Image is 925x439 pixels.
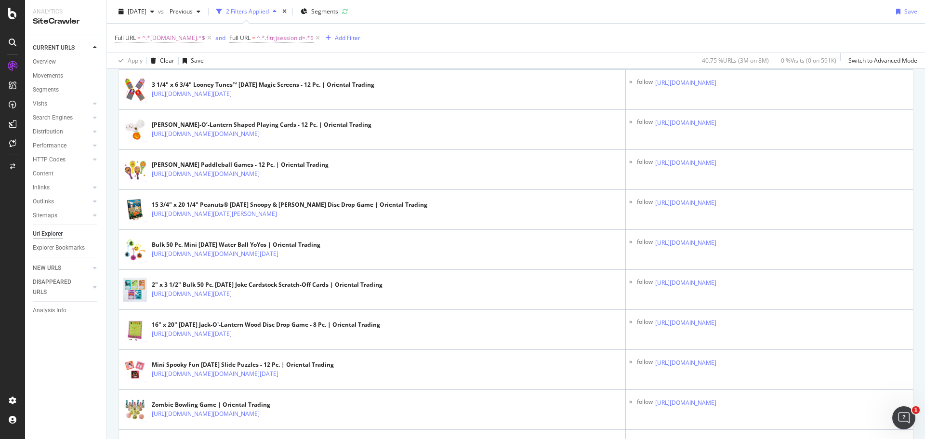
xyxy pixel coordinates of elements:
button: Save [892,4,917,19]
a: Analysis Info [33,306,100,316]
div: 15 3/4" x 20 1/4" Peanuts® [DATE] Snoopy & [PERSON_NAME] Disc Drop Game | Oriental Trading [152,200,427,209]
div: follow [637,318,653,328]
div: Distribution [33,127,63,137]
span: = [252,34,255,42]
button: Previous [166,4,204,19]
div: [PERSON_NAME]-O’-Lantern Shaped Playing Cards - 12 Pc. | Oriental Trading [152,120,371,129]
a: Inlinks [33,183,90,193]
a: [URL][DOMAIN_NAME] [655,318,716,328]
a: [URL][DOMAIN_NAME] [655,398,716,408]
span: 2025 Sep. 2nd [128,7,146,15]
button: Clear [147,53,174,68]
div: 40.75 % URLs ( 3M on 8M ) [702,56,769,65]
a: [URL][DOMAIN_NAME][DOMAIN_NAME] [152,409,260,419]
span: Full URL [229,34,251,42]
div: Zombie Bowling Game | Oriental Trading [152,400,302,409]
a: Distribution [33,127,90,137]
img: main image [123,358,147,382]
div: Add Filter [335,34,360,42]
div: Save [191,56,204,65]
div: Content [33,169,53,179]
span: vs [158,7,166,15]
button: [DATE] [115,4,158,19]
div: Save [904,7,917,15]
div: follow [637,158,653,168]
a: NEW URLS [33,263,90,273]
a: [URL][DOMAIN_NAME][DOMAIN_NAME][DATE] [152,249,278,259]
div: Switch to Advanced Mode [848,56,917,65]
div: Bulk 50 Pc. Mini [DATE] Water Ball YoYos | Oriental Trading [152,240,320,249]
div: Movements [33,71,63,81]
button: Add Filter [322,32,360,44]
a: [URL][DOMAIN_NAME] [655,238,716,248]
div: Url Explorer [33,229,63,239]
div: [PERSON_NAME] Paddleball Games - 12 Pc. | Oriental Trading [152,160,329,169]
a: [URL][DOMAIN_NAME] [655,158,716,168]
img: main image [123,118,147,142]
a: Movements [33,71,100,81]
div: 2 Filters Applied [226,7,269,15]
div: HTTP Codes [33,155,66,165]
button: Segments [297,4,342,19]
iframe: Intercom live chat [892,406,915,429]
a: Outlinks [33,197,90,207]
a: Explorer Bookmarks [33,243,100,253]
a: [URL][DOMAIN_NAME][DOMAIN_NAME] [152,169,260,179]
a: [URL][DOMAIN_NAME][DOMAIN_NAME][DATE] [152,369,278,379]
div: NEW URLS [33,263,61,273]
div: 3 1/4" x 6 3/4" Looney Tunes™ [DATE] Magic Screens - 12 Pc. | Oriental Trading [152,80,374,89]
div: DISAPPEARED URLS [33,277,81,297]
a: HTTP Codes [33,155,90,165]
a: [URL][DOMAIN_NAME] [655,358,716,368]
div: follow [637,118,653,128]
span: Segments [311,7,338,15]
div: follow [637,238,653,248]
a: [URL][DOMAIN_NAME] [655,118,716,128]
img: main image [123,78,147,102]
span: ^.*.fltr;jsessionid=.*$ [257,31,314,45]
a: [URL][DOMAIN_NAME][DATE] [152,289,232,299]
button: Switch to Advanced Mode [845,53,917,68]
a: Overview [33,57,100,67]
img: main image [123,318,147,342]
div: Segments [33,85,59,95]
div: Performance [33,141,66,151]
img: main image [123,198,147,222]
a: Sitemaps [33,211,90,221]
div: SiteCrawler [33,16,99,27]
div: Explorer Bookmarks [33,243,85,253]
div: and [215,34,225,42]
a: Visits [33,99,90,109]
a: [URL][DOMAIN_NAME] [655,78,716,88]
a: [URL][DOMAIN_NAME] [655,278,716,288]
div: follow [637,198,653,208]
a: [URL][DOMAIN_NAME][DATE][PERSON_NAME] [152,209,277,219]
div: follow [637,278,653,288]
div: Outlinks [33,197,54,207]
a: Segments [33,85,100,95]
div: Inlinks [33,183,50,193]
img: main image [123,158,147,182]
a: Search Engines [33,113,90,123]
button: Apply [115,53,143,68]
a: DISAPPEARED URLS [33,277,90,297]
a: Performance [33,141,90,151]
img: main image [123,278,147,302]
div: follow [637,78,653,88]
a: [URL][DOMAIN_NAME][DATE] [152,89,232,99]
a: Content [33,169,100,179]
a: CURRENT URLS [33,43,90,53]
span: 1 [912,406,920,414]
div: 16" x 20" [DATE] Jack-O'-Lantern Wood Disc Drop Game - 8 Pc. | Oriental Trading [152,320,380,329]
button: and [215,33,225,42]
a: [URL][DOMAIN_NAME] [655,198,716,208]
div: Mini Spooky Fun [DATE] Slide Puzzles - 12 Pc. | Oriental Trading [152,360,334,369]
a: [URL][DOMAIN_NAME][DATE] [152,329,232,339]
div: 2" x 3 1/2" Bulk 50 Pc. [DATE] Joke Cardstock Scratch-Off Cards | Oriental Trading [152,280,383,289]
span: ^.*[DOMAIN_NAME].*$ [142,31,205,45]
div: 0 % Visits ( 0 on 591K ) [781,56,836,65]
div: Sitemaps [33,211,57,221]
div: follow [637,358,653,368]
span: Full URL [115,34,136,42]
div: follow [637,398,653,408]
